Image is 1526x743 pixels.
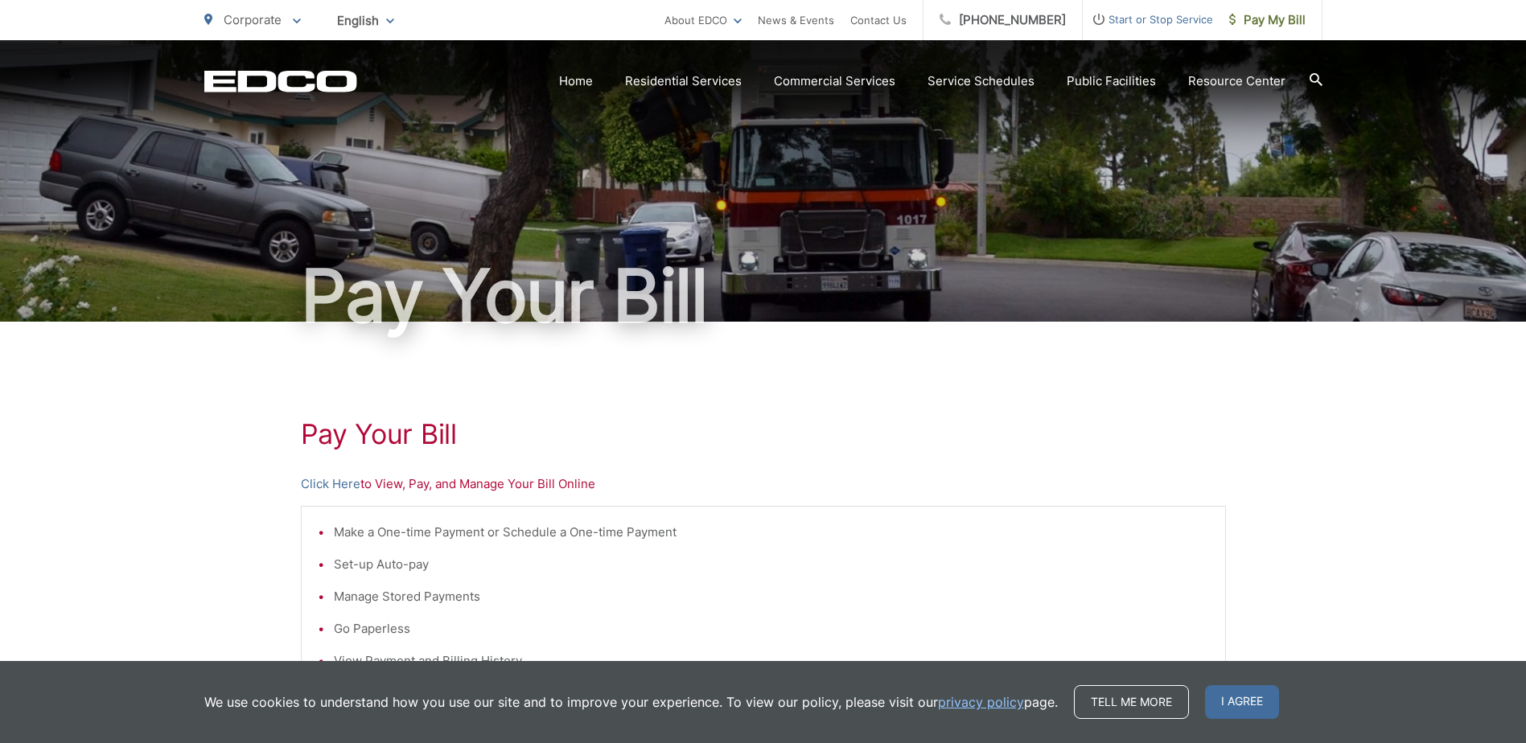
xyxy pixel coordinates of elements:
[301,418,1226,450] h1: Pay Your Bill
[928,72,1034,91] a: Service Schedules
[664,10,742,30] a: About EDCO
[204,70,357,92] a: EDCD logo. Return to the homepage.
[334,555,1209,574] li: Set-up Auto-pay
[1067,72,1156,91] a: Public Facilities
[334,619,1209,638] li: Go Paperless
[774,72,895,91] a: Commercial Services
[1205,685,1279,719] span: I agree
[204,256,1322,336] h1: Pay Your Bill
[1229,10,1306,30] span: Pay My Bill
[204,692,1058,712] p: We use cookies to understand how you use our site and to improve your experience. To view our pol...
[938,692,1024,712] a: privacy policy
[334,587,1209,606] li: Manage Stored Payments
[334,651,1209,671] li: View Payment and Billing History
[224,12,282,27] span: Corporate
[559,72,593,91] a: Home
[334,523,1209,542] li: Make a One-time Payment or Schedule a One-time Payment
[301,474,360,494] a: Click Here
[625,72,742,91] a: Residential Services
[1188,72,1285,91] a: Resource Center
[758,10,834,30] a: News & Events
[850,10,907,30] a: Contact Us
[301,474,1226,494] p: to View, Pay, and Manage Your Bill Online
[325,6,406,35] span: English
[1074,685,1189,719] a: Tell me more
